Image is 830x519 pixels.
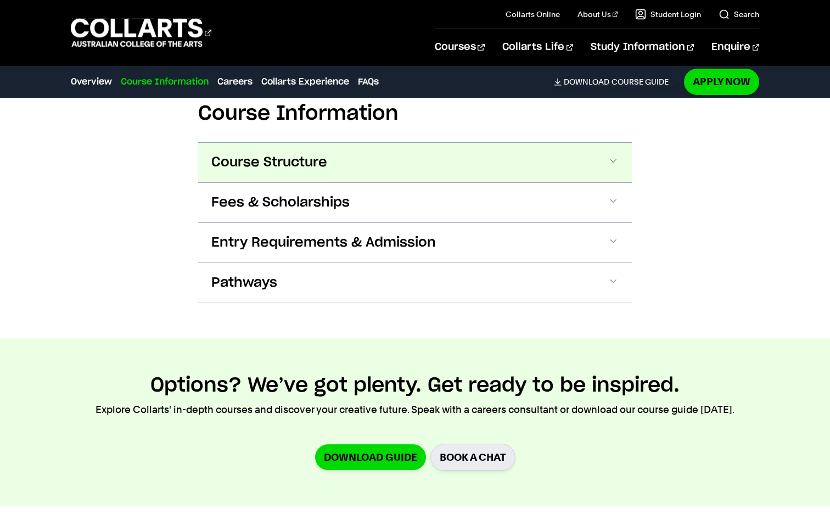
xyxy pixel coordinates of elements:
[71,75,112,88] a: Overview
[211,154,327,171] span: Course Structure
[591,29,694,65] a: Study Information
[198,102,632,126] h2: Course Information
[121,75,209,88] a: Course Information
[211,194,350,211] span: Fees & Scholarships
[635,9,701,20] a: Student Login
[711,29,759,65] a: Enquire
[577,9,618,20] a: About Us
[719,9,759,20] a: Search
[430,444,515,471] a: BOOK A CHAT
[211,274,277,292] span: Pathways
[506,9,560,20] a: Collarts Online
[96,402,734,417] p: Explore Collarts' in-depth courses and discover your creative future. Speak with a careers consul...
[217,75,253,88] a: Careers
[198,183,632,222] button: Fees & Scholarships
[261,75,349,88] a: Collarts Experience
[502,29,573,65] a: Collarts Life
[315,444,426,470] a: Download Guide
[435,29,485,65] a: Courses
[71,17,211,48] div: Go to homepage
[554,77,677,87] a: DownloadCourse Guide
[198,143,632,182] button: Course Structure
[198,263,632,303] button: Pathways
[564,77,609,87] span: Download
[211,234,436,252] span: Entry Requirements & Admission
[150,373,680,398] h2: Options? We’ve got plenty. Get ready to be inspired.
[358,75,379,88] a: FAQs
[198,223,632,263] button: Entry Requirements & Admission
[684,69,759,94] a: Apply Now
